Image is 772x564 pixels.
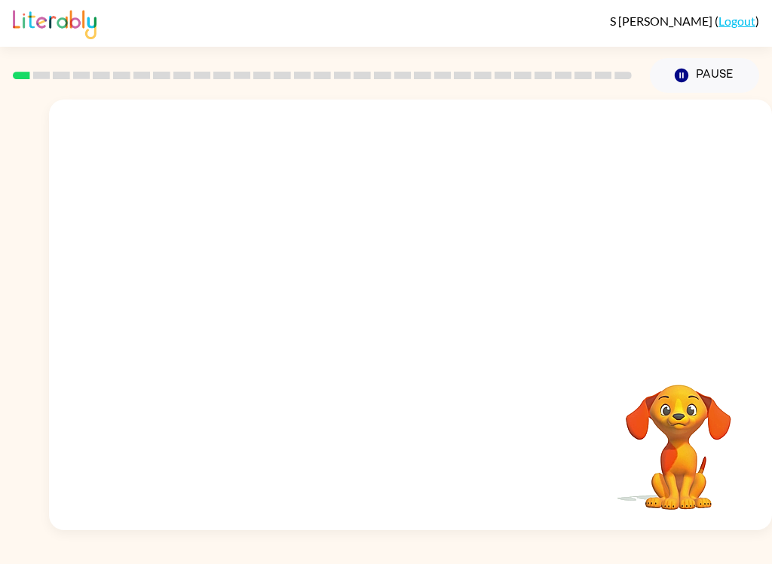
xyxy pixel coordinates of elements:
[603,361,754,512] video: Your browser must support playing .mp4 files to use Literably. Please try using another browser.
[650,58,759,93] button: Pause
[610,14,715,28] span: S [PERSON_NAME]
[718,14,755,28] a: Logout
[610,14,759,28] div: ( )
[13,6,96,39] img: Literably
